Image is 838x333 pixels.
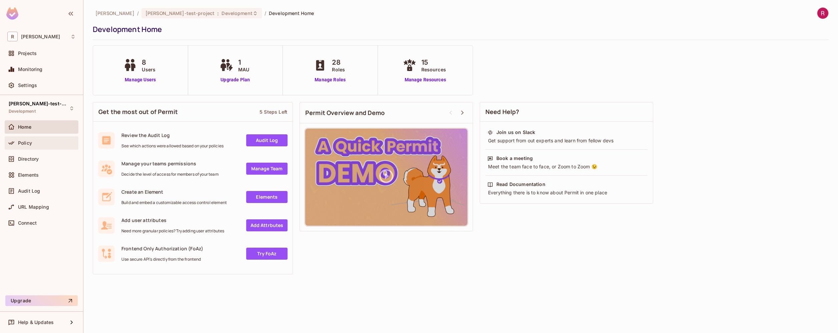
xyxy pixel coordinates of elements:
div: 5 Steps Left [260,109,287,115]
a: Manage Users [122,76,159,83]
span: Add user attributes [121,217,224,223]
span: Connect [18,220,37,226]
span: Manage your teams permissions [121,160,219,167]
span: Elements [18,172,39,178]
a: Upgrade Plan [218,76,253,83]
a: Audit Log [246,134,288,146]
span: : [217,11,219,16]
span: Need more granular policies? Try adding user attributes [121,228,224,234]
div: Get support from out experts and learn from fellow devs [487,137,646,144]
span: Workspace: roy-poc [21,34,60,39]
div: Meet the team face to face, or Zoom to Zoom 😉 [487,163,646,170]
span: Get the most out of Permit [98,108,178,116]
span: Permit Overview and Demo [305,109,385,117]
span: Development Home [269,10,314,16]
span: Policy [18,140,32,146]
span: Development [222,10,252,16]
a: Manage Team [246,163,288,175]
div: Read Documentation [496,181,545,188]
span: Build and embed a customizable access control element [121,200,227,205]
span: Audit Log [18,188,40,194]
div: Everything there is to know about Permit in one place [487,189,646,196]
span: 1 [238,57,249,67]
span: Frontend Only Authorization (FoAz) [121,245,203,252]
img: roy zhang [817,8,828,19]
span: Home [18,124,32,130]
span: 8 [142,57,155,67]
span: URL Mapping [18,204,49,210]
div: Book a meeting [496,155,533,162]
span: Create an Element [121,189,227,195]
a: Add Attrbutes [246,219,288,231]
a: Manage Resources [401,76,449,83]
span: Resources [421,66,446,73]
span: Decide the level of access for members of your team [121,172,219,177]
a: Manage Roles [312,76,348,83]
button: Upgrade [5,295,78,306]
span: Settings [18,83,37,88]
span: 15 [421,57,446,67]
span: [PERSON_NAME]-test-project [9,101,69,106]
span: Roles [332,66,345,73]
div: Join us on Slack [496,129,535,136]
span: the active workspace [95,10,134,16]
span: 28 [332,57,345,67]
span: R [7,32,18,41]
span: Directory [18,156,39,162]
img: SReyMgAAAABJRU5ErkJggg== [6,7,18,20]
li: / [137,10,139,16]
span: Projects [18,51,37,56]
span: Use secure API's directly from the frontend [121,257,203,262]
span: See which actions were allowed based on your policies [121,143,224,149]
span: Review the Audit Log [121,132,224,138]
li: / [265,10,266,16]
a: Try FoAz [246,248,288,260]
span: [PERSON_NAME]-test-project [145,10,215,16]
span: Need Help? [485,108,519,116]
span: Development [9,109,36,114]
span: MAU [238,66,249,73]
span: Help & Updates [18,320,54,325]
a: Elements [246,191,288,203]
span: Users [142,66,155,73]
div: Development Home [93,24,825,34]
span: Monitoring [18,67,43,72]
